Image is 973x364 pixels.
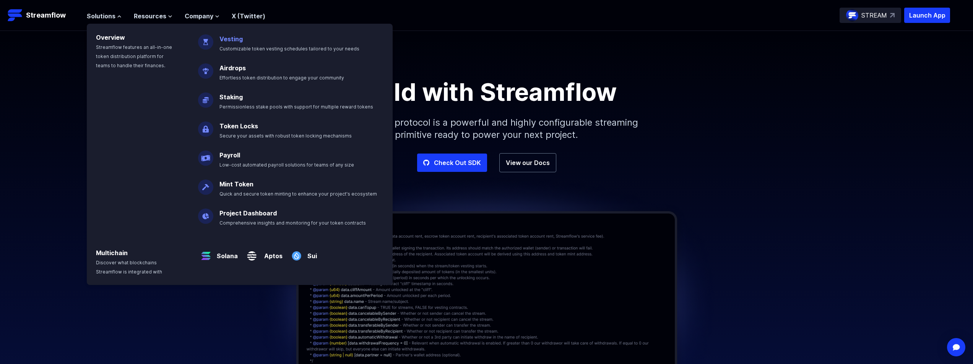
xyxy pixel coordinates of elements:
a: Aptos [260,245,283,260]
p: STREAM [861,11,887,20]
a: Vesting [219,35,243,43]
img: Solana [198,242,214,264]
img: Project Dashboard [198,202,213,224]
a: Check Out SDK [417,154,487,172]
span: Solutions [87,11,115,21]
img: Payroll [198,144,213,166]
span: Quick and secure token minting to enhance your project's ecosystem [219,191,377,197]
img: top-right-arrow.svg [890,13,895,18]
span: Streamflow features an all-in-one token distribution platform for teams to handle their finances. [96,44,172,68]
button: Launch App [904,8,950,23]
a: Solana [214,245,238,260]
div: Open Intercom Messenger [947,338,965,356]
img: Mint Token [198,173,213,195]
a: Staking [219,93,243,101]
a: Streamflow [8,8,79,23]
a: STREAM [840,8,901,23]
a: Project Dashboard [219,209,277,217]
a: X (Twitter) [232,12,265,20]
img: Token Locks [198,115,213,137]
img: Sui [289,242,304,264]
p: Streamflow [26,10,66,21]
span: Company [185,11,213,21]
button: Company [185,11,219,21]
img: streamflow-logo-circle.png [846,9,858,21]
span: Low-cost automated payroll solutions for teams of any size [219,162,354,168]
img: Aptos [244,242,260,264]
a: Payroll [219,151,240,159]
span: Resources [134,11,166,21]
a: Token Locks [219,122,258,130]
span: Permissionless stake pools with support for multiple reward tokens [219,104,373,110]
span: Discover what blockchains Streamflow is integrated with [96,260,162,275]
p: Streamflow's protocol is a powerful and highly configurable streaming primitive ready to power yo... [322,104,651,153]
img: Staking [198,86,213,108]
span: Comprehensive insights and monitoring for your token contracts [219,220,366,226]
a: Sui [304,245,317,260]
span: Effortless token distribution to engage your community [219,75,344,81]
a: Multichain [96,249,128,257]
a: Overview [96,34,125,41]
img: Airdrops [198,57,213,79]
span: Secure your assets with robust token locking mechanisms [219,133,352,139]
img: Vesting [198,28,213,50]
button: Resources [134,11,172,21]
h1: Build with Streamflow [315,80,659,104]
img: Streamflow Logo [8,8,23,23]
a: View our Docs [499,153,556,172]
a: Airdrops [219,64,246,72]
span: Customizable token vesting schedules tailored to your needs [219,46,359,52]
button: Solutions [87,11,122,21]
a: Mint Token [219,180,253,188]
